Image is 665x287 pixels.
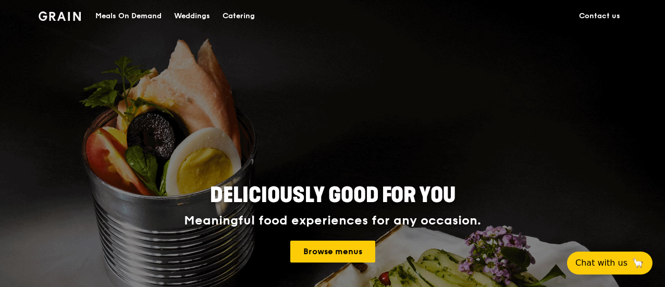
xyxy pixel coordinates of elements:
[573,1,626,32] a: Contact us
[39,11,81,21] img: Grain
[145,214,520,228] div: Meaningful food experiences for any occasion.
[168,1,216,32] a: Weddings
[575,257,627,269] span: Chat with us
[174,1,210,32] div: Weddings
[216,1,261,32] a: Catering
[632,257,644,269] span: 🦙
[223,1,255,32] div: Catering
[567,252,652,274] button: Chat with us🦙
[290,241,375,263] a: Browse menus
[95,1,162,32] div: Meals On Demand
[210,183,455,208] span: Deliciously good for you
